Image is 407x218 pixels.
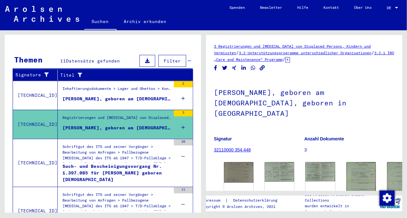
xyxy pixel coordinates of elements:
div: 11 [174,187,193,193]
a: Archiv erkunden [116,14,174,29]
div: [PERSON_NAME], geboren am [DEMOGRAPHIC_DATA], geboren in [GEOGRAPHIC_DATA] [62,125,171,131]
span: DE [387,6,394,10]
a: 32110000 354.448 [214,147,251,152]
button: Share on LinkedIn [240,64,247,72]
p: 3 [304,147,395,153]
img: 002.jpg [305,162,335,181]
img: Zustimmung ändern [380,191,395,206]
a: Impressum [200,197,225,204]
h1: [PERSON_NAME], geboren am [DEMOGRAPHIC_DATA], geboren in [GEOGRAPHIC_DATA] [214,78,394,127]
a: Suchen [84,14,116,30]
div: Signature [15,70,59,80]
div: Titel [60,70,187,80]
div: Inhaftierungsdokumente > Lager und Ghettos > Konzentrationslager [GEOGRAPHIC_DATA] > Individuelle... [62,86,171,95]
div: Schriftgut des ITS und seiner Vorgänger > Bearbeitung von Anfragen > Fallbezogene [MEDICAL_DATA] ... [62,144,171,166]
b: Signatur [214,136,232,141]
td: [TECHNICAL_ID] [13,139,58,187]
button: Share on Twitter [221,64,228,72]
button: Copy link [259,64,266,72]
img: Arolsen_neg.svg [5,6,79,22]
div: Schriftgut des ITS und seiner Vorgänger > Bearbeitung von Anfragen > Fallbezogene [MEDICAL_DATA] ... [62,192,171,214]
a: Datenschutzerklärung [228,197,285,204]
div: Such- und Bescheinigungsvorgang Nr. 1.397.085 für [PERSON_NAME] geboren [DEMOGRAPHIC_DATA] [62,163,171,182]
div: [PERSON_NAME], geboren am [DEMOGRAPHIC_DATA], geboren in [GEOGRAPHIC_DATA] [62,96,171,102]
button: Filter [158,55,186,67]
img: 001.jpg [346,162,376,198]
img: yv_logo.png [378,195,402,211]
span: / [236,50,239,56]
button: Share on Facebook [212,64,219,72]
b: Anzahl Dokumente [304,136,344,141]
img: 001.jpg [265,162,294,181]
div: Titel [60,72,180,79]
a: 3.2 Unterstützungsprogramme unterschiedlicher Organisationen [239,50,371,55]
span: Filter [164,58,181,64]
div: | [200,197,285,204]
div: Registrierungen und [MEDICAL_DATA] von Displaced Persons, Kindern und Vermissten > Unterstützungs... [62,115,171,124]
a: 3 Registrierungen und [MEDICAL_DATA] von Displaced Persons, Kindern und Vermissten [214,44,371,55]
span: / [282,56,285,62]
div: Signature [15,72,53,78]
p: Die Arolsen Archives Online-Collections [305,192,378,203]
p: Copyright © Arolsen Archives, 2021 [200,204,285,209]
img: 001.jpg [224,162,253,183]
button: Share on WhatsApp [250,64,257,72]
p: wurden entwickelt in Partnerschaft mit [305,203,378,215]
div: Zustimmung ändern [379,190,394,205]
button: Share on Xing [231,64,238,72]
span: / [371,50,374,56]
